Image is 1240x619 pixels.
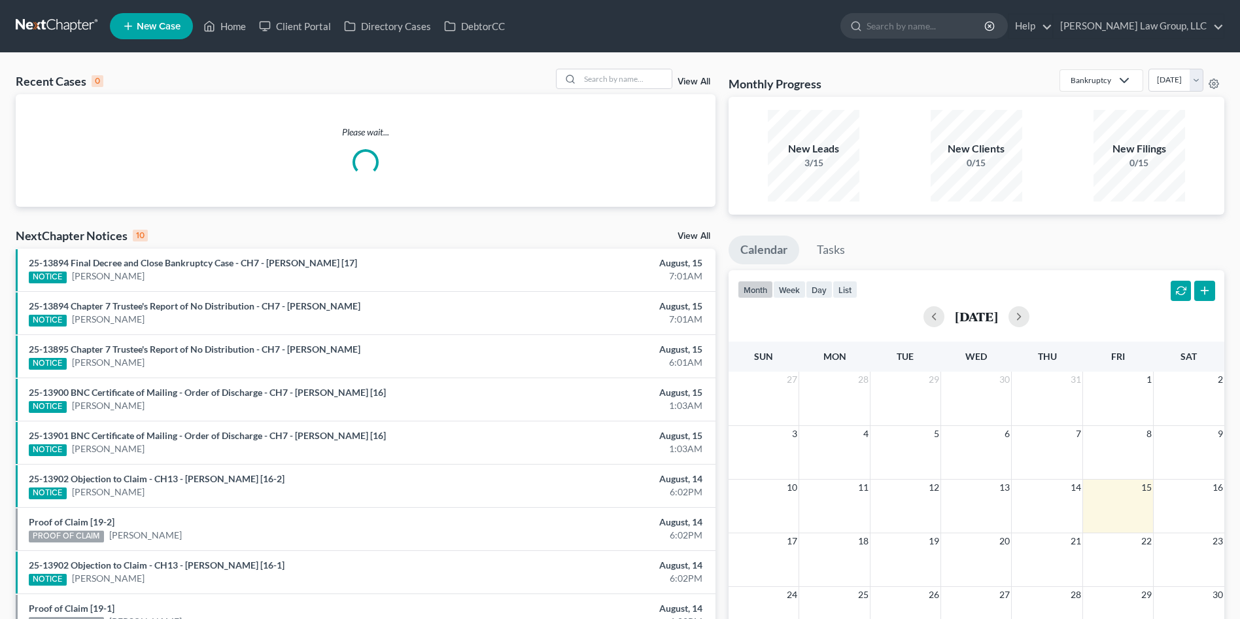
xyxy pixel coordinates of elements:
[29,559,284,571] a: 25-13902 Objection to Claim - CH13 - [PERSON_NAME] [16-1]
[931,156,1022,169] div: 0/15
[29,344,360,355] a: 25-13895 Chapter 7 Trustee's Report of No Distribution - CH7 - [PERSON_NAME]
[791,426,799,442] span: 3
[833,281,857,298] button: list
[933,426,940,442] span: 5
[785,480,799,495] span: 10
[927,480,940,495] span: 12
[487,602,702,615] div: August, 14
[16,228,148,243] div: NextChapter Notices
[29,315,67,327] div: NOTICE
[29,574,67,586] div: NOTICE
[29,401,67,413] div: NOTICE
[487,442,702,455] div: 1:03AM
[1094,156,1185,169] div: 0/15
[1140,587,1153,603] span: 29
[487,270,702,283] div: 7:01AM
[16,73,103,89] div: Recent Cases
[1211,480,1224,495] span: 16
[487,399,702,412] div: 1:03AM
[785,372,799,387] span: 27
[487,429,702,442] div: August, 15
[72,399,145,412] a: [PERSON_NAME]
[678,77,710,86] a: View All
[897,351,914,362] span: Tue
[931,141,1022,156] div: New Clients
[862,426,870,442] span: 4
[72,572,145,585] a: [PERSON_NAME]
[252,14,337,38] a: Client Portal
[580,69,672,88] input: Search by name...
[92,75,103,87] div: 0
[1008,14,1052,38] a: Help
[1069,372,1082,387] span: 31
[1145,426,1153,442] span: 8
[773,281,806,298] button: week
[487,572,702,585] div: 6:02PM
[1145,372,1153,387] span: 1
[72,356,145,369] a: [PERSON_NAME]
[857,480,870,495] span: 11
[768,156,859,169] div: 3/15
[1075,426,1082,442] span: 7
[72,486,145,499] a: [PERSON_NAME]
[487,529,702,542] div: 6:02PM
[197,14,252,38] a: Home
[487,356,702,369] div: 6:01AM
[137,22,181,31] span: New Case
[729,236,799,264] a: Calendar
[998,480,1011,495] span: 13
[1140,533,1153,549] span: 22
[1216,372,1224,387] span: 2
[1054,14,1224,38] a: [PERSON_NAME] Law Group, LLC
[29,387,386,398] a: 25-13900 BNC Certificate of Mailing - Order of Discharge - CH7 - [PERSON_NAME] [16]
[1211,587,1224,603] span: 30
[998,587,1011,603] span: 27
[72,313,145,326] a: [PERSON_NAME]
[857,372,870,387] span: 28
[72,270,145,283] a: [PERSON_NAME]
[785,533,799,549] span: 17
[29,516,114,527] a: Proof of Claim [19-2]
[955,309,998,323] h2: [DATE]
[1111,351,1125,362] span: Fri
[487,256,702,270] div: August, 15
[29,300,360,311] a: 25-13894 Chapter 7 Trustee's Report of No Distribution - CH7 - [PERSON_NAME]
[29,473,284,484] a: 25-13902 Objection to Claim - CH13 - [PERSON_NAME] [16-2]
[487,559,702,572] div: August, 14
[29,444,67,456] div: NOTICE
[29,257,357,268] a: 25-13894 Final Decree and Close Bankruptcy Case - CH7 - [PERSON_NAME] [17]
[133,230,148,241] div: 10
[29,272,67,283] div: NOTICE
[1069,480,1082,495] span: 14
[487,472,702,486] div: August, 14
[1140,480,1153,495] span: 15
[1069,587,1082,603] span: 28
[768,141,859,156] div: New Leads
[678,232,710,241] a: View All
[487,486,702,499] div: 6:02PM
[29,358,67,370] div: NOTICE
[823,351,846,362] span: Mon
[1038,351,1057,362] span: Thu
[927,587,940,603] span: 26
[867,14,986,38] input: Search by name...
[806,281,833,298] button: day
[487,300,702,313] div: August, 15
[438,14,511,38] a: DebtorCC
[1094,141,1185,156] div: New Filings
[29,531,104,542] div: PROOF OF CLAIM
[729,76,821,92] h3: Monthly Progress
[1211,533,1224,549] span: 23
[738,281,773,298] button: month
[487,343,702,356] div: August, 15
[785,587,799,603] span: 24
[754,351,773,362] span: Sun
[72,442,145,455] a: [PERSON_NAME]
[857,587,870,603] span: 25
[1216,426,1224,442] span: 9
[1003,426,1011,442] span: 6
[805,236,857,264] a: Tasks
[1071,75,1111,86] div: Bankruptcy
[998,372,1011,387] span: 30
[109,529,182,542] a: [PERSON_NAME]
